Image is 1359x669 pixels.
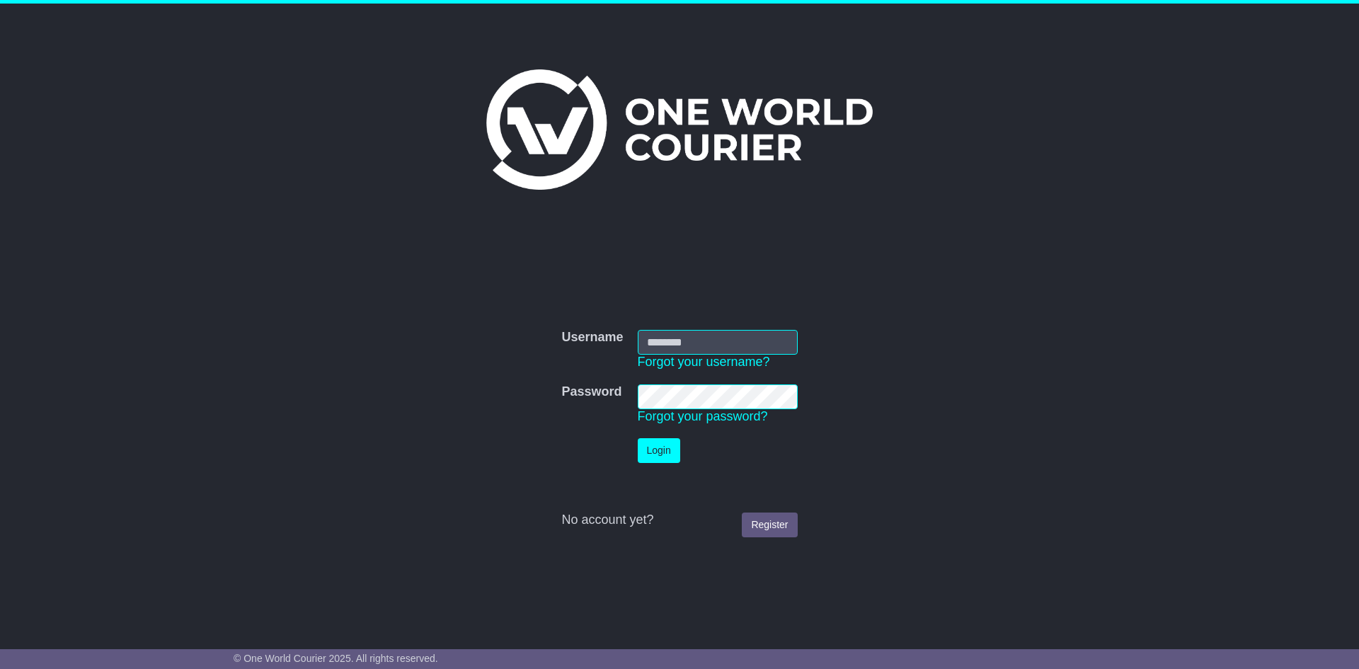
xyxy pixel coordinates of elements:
a: Register [742,513,797,537]
div: No account yet? [561,513,797,528]
label: Password [561,384,621,400]
span: © One World Courier 2025. All rights reserved. [234,653,438,664]
img: One World [486,69,873,190]
a: Forgot your password? [638,409,768,423]
label: Username [561,330,623,345]
a: Forgot your username? [638,355,770,369]
button: Login [638,438,680,463]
